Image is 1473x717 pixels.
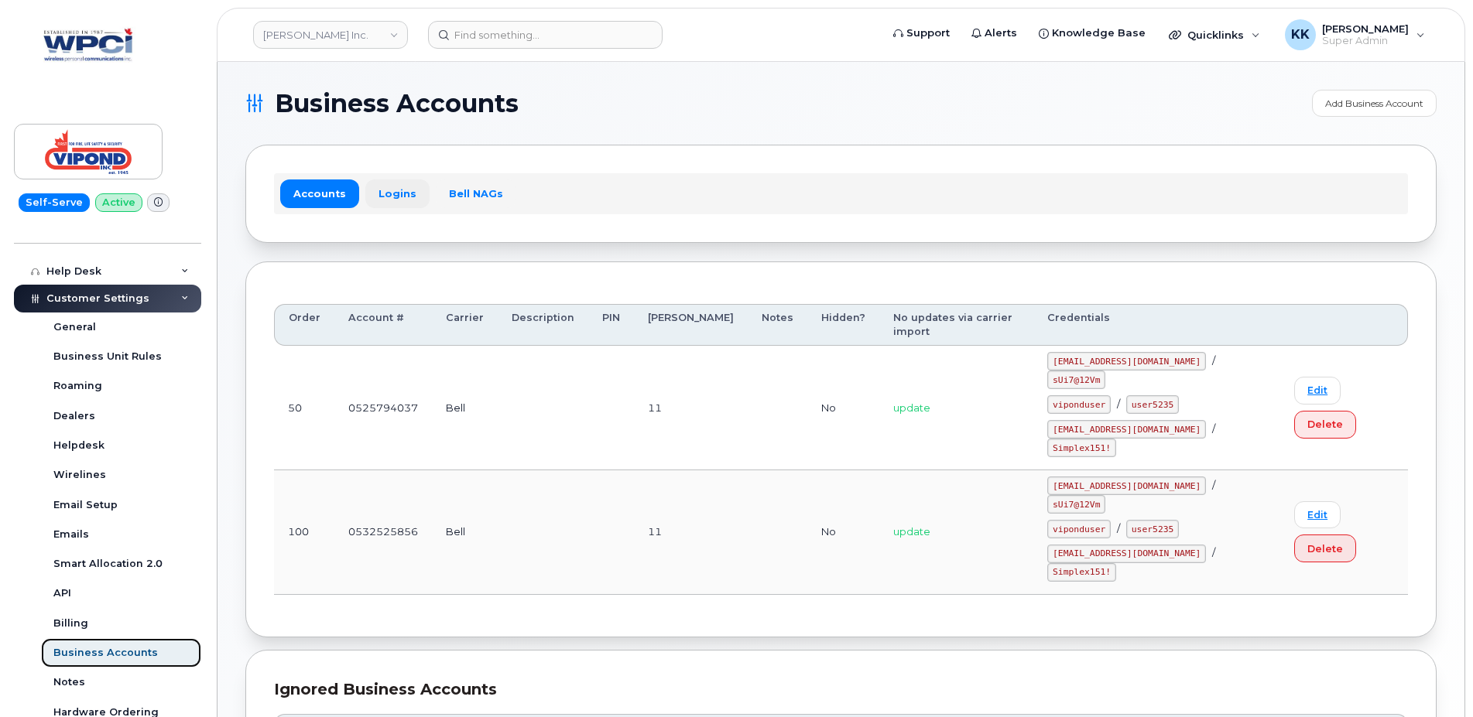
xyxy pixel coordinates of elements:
a: Accounts [280,179,359,207]
code: viponduser [1047,395,1111,414]
code: sUi7@12Vm [1047,495,1105,514]
code: user5235 [1126,520,1179,538]
th: Account # [334,304,432,347]
th: PIN [588,304,634,347]
a: Edit [1294,501,1341,528]
code: sUi7@12Vm [1047,370,1105,389]
a: Logins [365,179,430,207]
code: [EMAIL_ADDRESS][DOMAIN_NAME] [1047,545,1206,563]
span: / [1212,354,1215,367]
code: [EMAIL_ADDRESS][DOMAIN_NAME] [1047,476,1206,495]
span: update [893,401,930,414]
td: Bell [432,346,498,470]
span: / [1212,546,1215,558]
td: No [807,470,879,595]
div: Ignored Business Accounts [274,678,1408,701]
button: Delete [1294,534,1356,562]
span: Delete [1307,417,1343,432]
span: / [1212,422,1215,435]
code: Simplex151! [1047,439,1116,457]
code: [EMAIL_ADDRESS][DOMAIN_NAME] [1047,352,1206,370]
span: / [1117,398,1120,410]
th: [PERSON_NAME] [634,304,748,347]
th: Hidden? [807,304,879,347]
code: Simplex151! [1047,563,1116,582]
td: 0532525856 [334,470,432,595]
th: Order [274,304,334,347]
td: 100 [274,470,334,595]
code: viponduser [1047,520,1111,538]
code: user5235 [1126,395,1179,414]
span: Delete [1307,541,1343,556]
td: 0525794037 [334,346,432,470]
a: Bell NAGs [436,179,516,207]
th: No updates via carrier import [879,304,1033,347]
th: Carrier [432,304,498,347]
th: Notes [748,304,807,347]
td: 50 [274,346,334,470]
td: No [807,346,879,470]
a: Add Business Account [1312,90,1437,117]
td: Bell [432,470,498,595]
code: [EMAIL_ADDRESS][DOMAIN_NAME] [1047,420,1206,439]
th: Credentials [1033,304,1280,347]
td: 11 [634,470,748,595]
button: Delete [1294,411,1356,439]
td: 11 [634,346,748,470]
th: Description [498,304,588,347]
span: update [893,525,930,538]
span: / [1117,522,1120,534]
span: Business Accounts [275,92,519,115]
a: Edit [1294,377,1341,404]
span: / [1212,479,1215,491]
